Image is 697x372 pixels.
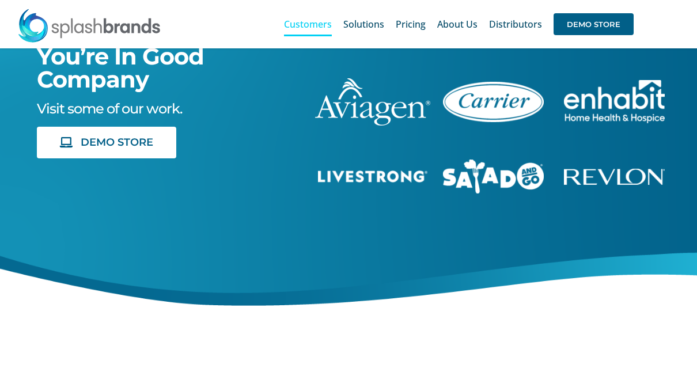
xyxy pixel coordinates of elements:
[396,20,426,29] span: Pricing
[318,169,427,181] a: livestrong-5E-website
[318,170,427,183] img: Livestrong Store
[37,100,182,117] span: Visit some of our work.
[554,6,634,43] a: DEMO STORE
[81,136,153,149] span: DEMO STORE
[315,78,430,126] img: aviagen-1C
[37,127,176,158] a: DEMO STORE
[443,80,544,93] a: carrier-1B
[437,20,478,29] span: About Us
[443,158,544,170] a: sng-1C
[554,13,634,35] span: DEMO STORE
[489,20,542,29] span: Distributors
[284,6,634,43] nav: Main Menu Sticky
[443,160,544,194] img: Salad And Go Store
[343,20,384,29] span: Solutions
[564,169,665,185] img: Revlon
[37,42,204,93] span: You’re In Good Company
[489,6,542,43] a: Distributors
[564,78,665,91] a: enhabit-stacked-white
[564,80,665,123] img: Enhabit Gear Store
[284,20,332,29] span: Customers
[17,8,161,43] img: SplashBrands.com Logo
[564,167,665,180] a: revlon-flat-white
[284,6,332,43] a: Customers
[396,6,426,43] a: Pricing
[443,82,544,122] img: Carrier Brand Store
